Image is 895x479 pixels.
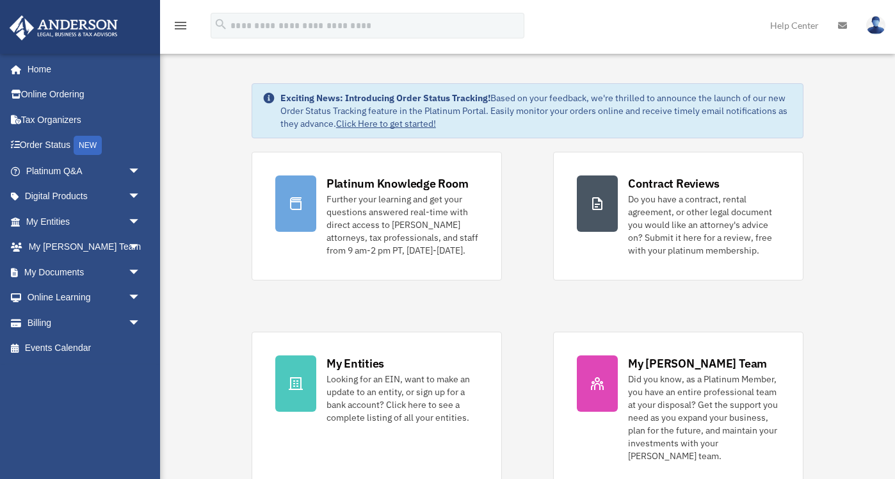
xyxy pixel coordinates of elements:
a: menu [173,22,188,33]
strong: Exciting News: Introducing Order Status Tracking! [280,92,490,104]
div: Further your learning and get your questions answered real-time with direct access to [PERSON_NAM... [327,193,478,257]
span: arrow_drop_down [128,259,154,286]
a: Order StatusNEW [9,133,160,159]
a: Tax Organizers [9,107,160,133]
a: Digital Productsarrow_drop_down [9,184,160,209]
div: Contract Reviews [628,175,720,191]
a: Platinum Q&Aarrow_drop_down [9,158,160,184]
img: Anderson Advisors Platinum Portal [6,15,122,40]
span: arrow_drop_down [128,209,154,235]
span: arrow_drop_down [128,158,154,184]
a: My Entitiesarrow_drop_down [9,209,160,234]
a: Platinum Knowledge Room Further your learning and get your questions answered real-time with dire... [252,152,502,280]
span: arrow_drop_down [128,184,154,210]
a: Billingarrow_drop_down [9,310,160,336]
span: arrow_drop_down [128,310,154,336]
div: Based on your feedback, we're thrilled to announce the launch of our new Order Status Tracking fe... [280,92,793,130]
div: Do you have a contract, rental agreement, or other legal document you would like an attorney's ad... [628,193,780,257]
a: My [PERSON_NAME] Teamarrow_drop_down [9,234,160,260]
a: Contract Reviews Do you have a contract, rental agreement, or other legal document you would like... [553,152,803,280]
a: My Documentsarrow_drop_down [9,259,160,285]
a: Events Calendar [9,336,160,361]
i: menu [173,18,188,33]
div: Looking for an EIN, want to make an update to an entity, or sign up for a bank account? Click her... [327,373,478,424]
div: NEW [74,136,102,155]
img: User Pic [866,16,885,35]
div: My [PERSON_NAME] Team [628,355,767,371]
div: Did you know, as a Platinum Member, you have an entire professional team at your disposal? Get th... [628,373,780,462]
i: search [214,17,228,31]
a: Home [9,56,154,82]
div: My Entities [327,355,384,371]
a: Online Ordering [9,82,160,108]
span: arrow_drop_down [128,285,154,311]
div: Platinum Knowledge Room [327,175,469,191]
span: arrow_drop_down [128,234,154,261]
a: Click Here to get started! [336,118,436,129]
a: Online Learningarrow_drop_down [9,285,160,311]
